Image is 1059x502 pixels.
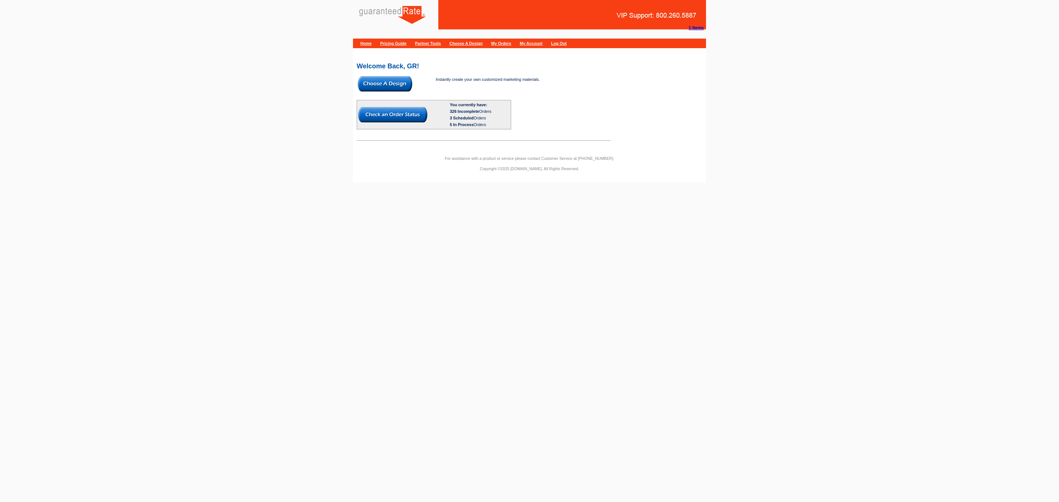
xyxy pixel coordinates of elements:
img: button-choose-design.gif [358,76,412,92]
a: Choose A Design [449,41,482,46]
a: Partner Tools [415,41,441,46]
a: Log Out [551,41,567,46]
h2: Welcome Back, GR! [357,63,702,69]
span: 326 Incomplete [450,109,479,114]
a: My Account [520,41,543,46]
div: Orders Orders Orders [450,108,510,128]
p: For assistance with a product or service please contact Customer Service at [PHONE_NUMBER]. [353,155,706,162]
b: You currently have: [450,103,487,107]
a: Pricing Guide [380,41,407,46]
span: Instantly create your own customized marketing materials. [436,77,540,82]
a: Home [360,41,372,46]
span: 5 In Process [450,122,474,127]
strong: 1 Items [689,25,704,31]
span: 3 Scheduled [450,116,474,120]
img: button-check-order-status.gif [358,107,427,122]
a: My Orders [491,41,511,46]
p: Copyright ©2025 [DOMAIN_NAME]. All Rights Reserved. [353,165,706,172]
